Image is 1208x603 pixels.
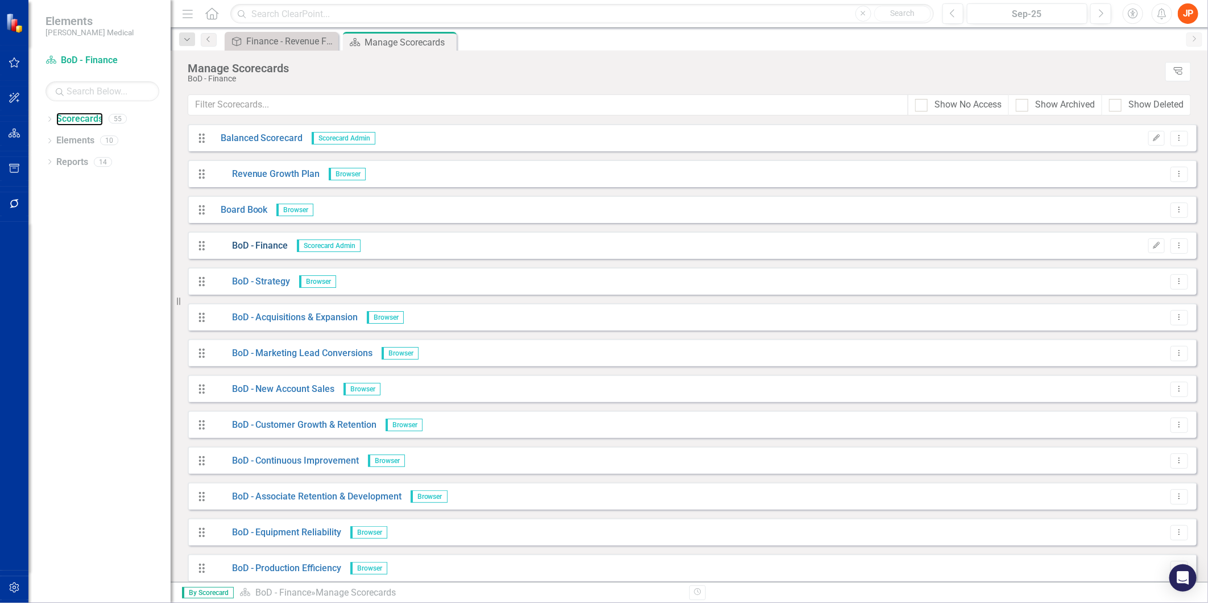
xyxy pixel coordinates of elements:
span: Browser [350,562,387,575]
div: Manage Scorecards [188,62,1160,75]
a: BoD - New Account Sales [212,383,335,396]
a: BoD - Acquisitions & Expansion [212,311,358,324]
span: Browser [368,455,405,467]
a: Elements [56,134,94,147]
a: Revenue Growth Plan [212,168,320,181]
a: BoD - Equipment Reliability [212,526,342,539]
span: Browser [299,275,336,288]
a: BoD - Finance [212,239,288,253]
span: Browser [367,311,404,324]
a: Balanced Scorecard [212,132,303,145]
div: Show Deleted [1128,98,1184,111]
a: BoD - Finance [45,54,159,67]
div: Show No Access [934,98,1002,111]
a: Board Book [212,204,268,217]
a: BoD - Finance [255,587,311,598]
img: ClearPoint Strategy [6,13,26,33]
div: Finance - Revenue Forecast by Source (Table) [246,34,336,48]
span: Elements [45,14,134,28]
div: 14 [94,157,112,167]
span: Browser [411,490,448,503]
span: By Scorecard [182,587,234,598]
div: 10 [100,136,118,146]
span: Browser [386,419,423,431]
div: Show Archived [1035,98,1095,111]
input: Search Below... [45,81,159,101]
div: Open Intercom Messenger [1169,564,1197,592]
a: Reports [56,156,88,169]
a: Finance - Revenue Forecast by Source (Table) [227,34,336,48]
a: BoD - Production Efficiency [212,562,342,575]
div: » Manage Scorecards [239,587,681,600]
button: Search [874,6,931,22]
span: Browser [382,347,419,360]
span: Browser [276,204,313,216]
a: BoD - Strategy [212,275,291,288]
span: Browser [329,168,366,180]
a: Scorecards [56,113,103,126]
span: Scorecard Admin [297,239,361,252]
a: BoD - Continuous Improvement [212,455,359,468]
small: [PERSON_NAME] Medical [45,28,134,37]
div: BoD - Finance [188,75,1160,83]
div: Sep-25 [971,7,1083,21]
button: JP [1178,3,1198,24]
div: 55 [109,114,127,124]
a: BoD - Customer Growth & Retention [212,419,377,432]
button: Sep-25 [967,3,1087,24]
span: Search [890,9,915,18]
a: BoD - Marketing Lead Conversions [212,347,373,360]
input: Filter Scorecards... [188,94,908,115]
div: Manage Scorecards [365,35,454,49]
a: BoD - Associate Retention & Development [212,490,402,503]
span: Scorecard Admin [312,132,375,144]
span: Browser [350,526,387,539]
span: Browser [344,383,380,395]
input: Search ClearPoint... [230,4,934,24]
